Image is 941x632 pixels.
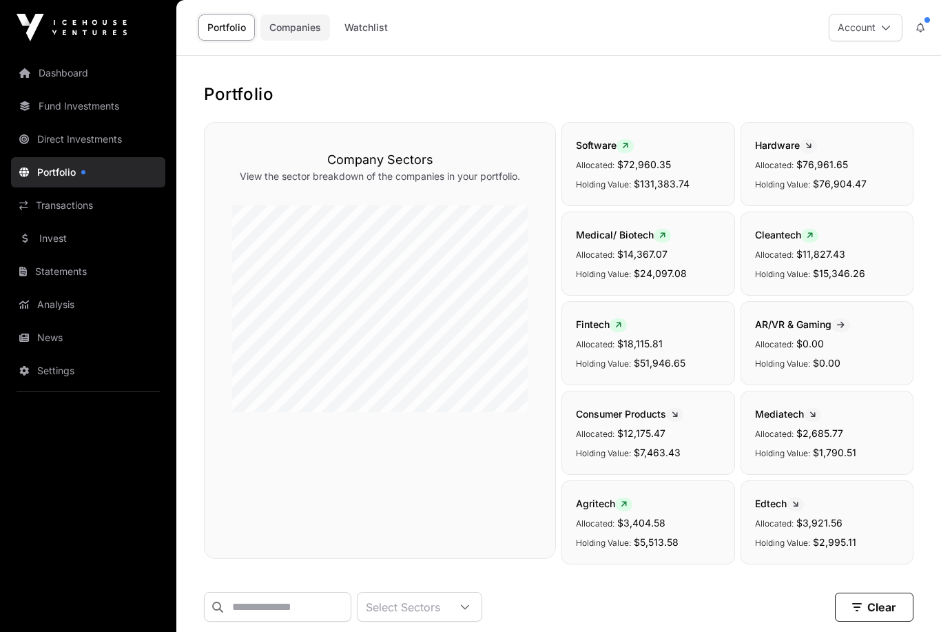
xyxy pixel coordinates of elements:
a: Invest [11,223,165,254]
a: Analysis [11,289,165,320]
a: Companies [260,14,330,41]
span: Cleantech [755,229,818,241]
span: $76,961.65 [796,159,848,170]
span: Holding Value: [755,538,810,548]
span: $2,995.11 [813,536,856,548]
span: Allocated: [755,160,794,170]
span: $18,115.81 [617,338,663,349]
span: $5,513.58 [634,536,679,548]
span: Allocated: [576,249,614,260]
span: $2,685.77 [796,427,843,439]
span: Holding Value: [576,179,631,190]
a: Watchlist [335,14,397,41]
span: Holding Value: [576,538,631,548]
button: Account [829,14,902,41]
span: $14,367.07 [617,248,668,260]
a: Dashboard [11,58,165,88]
div: Select Sectors [358,593,448,621]
img: Icehouse Ventures Logo [17,14,127,41]
span: Allocated: [576,429,614,439]
span: Allocated: [576,160,614,170]
a: Portfolio [198,14,255,41]
span: Holding Value: [755,448,810,458]
span: Holding Value: [755,269,810,279]
span: $7,463.43 [634,447,681,458]
span: Allocated: [576,339,614,349]
span: Agritech [576,498,632,509]
span: $12,175.47 [617,427,665,439]
a: Direct Investments [11,124,165,154]
a: Statements [11,256,165,287]
span: $11,827.43 [796,248,845,260]
span: Holding Value: [755,358,810,369]
span: Edtech [755,498,804,509]
span: Allocated: [576,518,614,529]
a: Transactions [11,190,165,221]
span: $0.00 [813,357,840,369]
button: Clear [835,593,913,622]
a: Fund Investments [11,91,165,121]
span: Allocated: [755,339,794,349]
span: Consumer Products [576,408,683,420]
a: News [11,323,165,353]
span: Medical/ Biotech [576,229,671,241]
span: Holding Value: [576,448,631,458]
span: Holding Value: [576,269,631,279]
span: $76,904.47 [813,178,867,190]
span: Allocated: [755,518,794,529]
span: Software [576,139,634,151]
span: AR/VR & Gaming [755,318,850,330]
span: Hardware [755,139,817,151]
span: $51,946.65 [634,357,685,369]
span: $3,921.56 [796,517,842,529]
span: $15,346.26 [813,267,865,279]
span: Holding Value: [755,179,810,190]
span: Holding Value: [576,358,631,369]
span: $72,960.35 [617,159,671,170]
span: Mediatech [755,408,821,420]
a: Portfolio [11,157,165,187]
a: Settings [11,356,165,386]
h3: Company Sectors [232,150,528,170]
span: Allocated: [755,249,794,260]
span: $3,404.58 [617,517,665,529]
span: $24,097.08 [634,267,687,279]
span: $131,383.74 [634,178,690,190]
span: Allocated: [755,429,794,439]
h1: Portfolio [204,83,913,105]
p: View the sector breakdown of the companies in your portfolio. [232,170,528,183]
span: Fintech [576,318,627,330]
span: $0.00 [796,338,824,349]
span: $1,790.51 [813,447,856,458]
